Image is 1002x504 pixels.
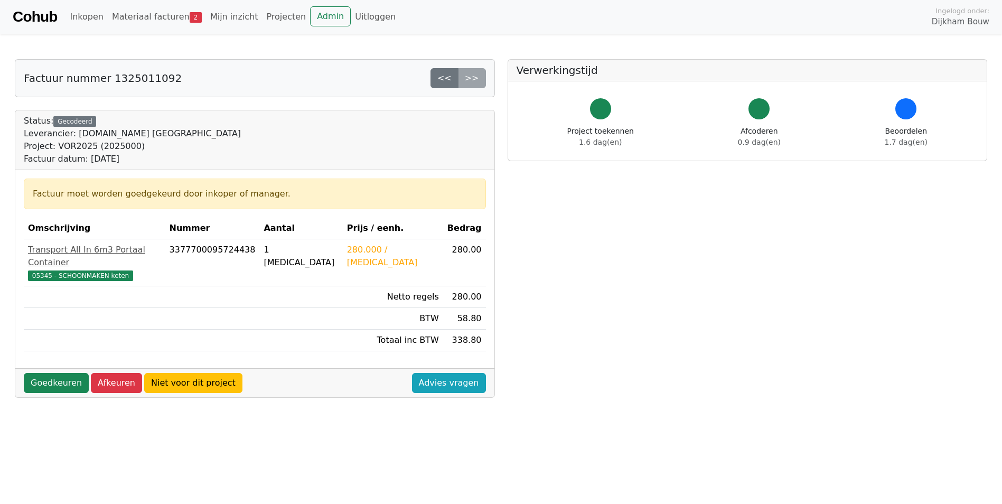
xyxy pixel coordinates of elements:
[351,6,400,27] a: Uitloggen
[24,373,89,393] a: Goedkeuren
[24,127,241,140] div: Leverancier: [DOMAIN_NAME] [GEOGRAPHIC_DATA]
[264,244,338,269] div: 1 [MEDICAL_DATA]
[738,126,781,148] div: Afcoderen
[443,286,486,308] td: 280.00
[165,239,260,286] td: 3377700095724438
[579,138,622,146] span: 1.6 dag(en)
[310,6,351,26] a: Admin
[443,218,486,239] th: Bedrag
[28,244,161,282] a: Transport All In 6m3 Portaal Container05345 - SCHOONMAKEN keten
[28,270,133,281] span: 05345 - SCHOONMAKEN keten
[412,373,486,393] a: Advies vragen
[443,239,486,286] td: 280.00
[517,64,979,77] h5: Verwerkingstijd
[24,140,241,153] div: Project: VOR2025 (2025000)
[24,153,241,165] div: Factuur datum: [DATE]
[343,286,443,308] td: Netto regels
[24,72,182,85] h5: Factuur nummer 1325011092
[885,126,928,148] div: Beoordelen
[932,16,989,28] span: Dijkham Bouw
[33,188,477,200] div: Factuur moet worden goedgekeurd door inkoper of manager.
[885,138,928,146] span: 1.7 dag(en)
[443,308,486,330] td: 58.80
[65,6,107,27] a: Inkopen
[343,330,443,351] td: Totaal inc BTW
[347,244,439,269] div: 280.000 / [MEDICAL_DATA]
[206,6,263,27] a: Mijn inzicht
[53,116,96,127] div: Gecodeerd
[24,218,165,239] th: Omschrijving
[567,126,634,148] div: Project toekennen
[259,218,342,239] th: Aantal
[28,244,161,269] div: Transport All In 6m3 Portaal Container
[443,330,486,351] td: 338.80
[738,138,781,146] span: 0.9 dag(en)
[13,4,57,30] a: Cohub
[343,308,443,330] td: BTW
[165,218,260,239] th: Nummer
[24,115,241,165] div: Status:
[935,6,989,16] span: Ingelogd onder:
[430,68,458,88] a: <<
[108,6,206,27] a: Materiaal facturen2
[190,12,202,23] span: 2
[144,373,242,393] a: Niet voor dit project
[343,218,443,239] th: Prijs / eenh.
[91,373,142,393] a: Afkeuren
[262,6,310,27] a: Projecten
